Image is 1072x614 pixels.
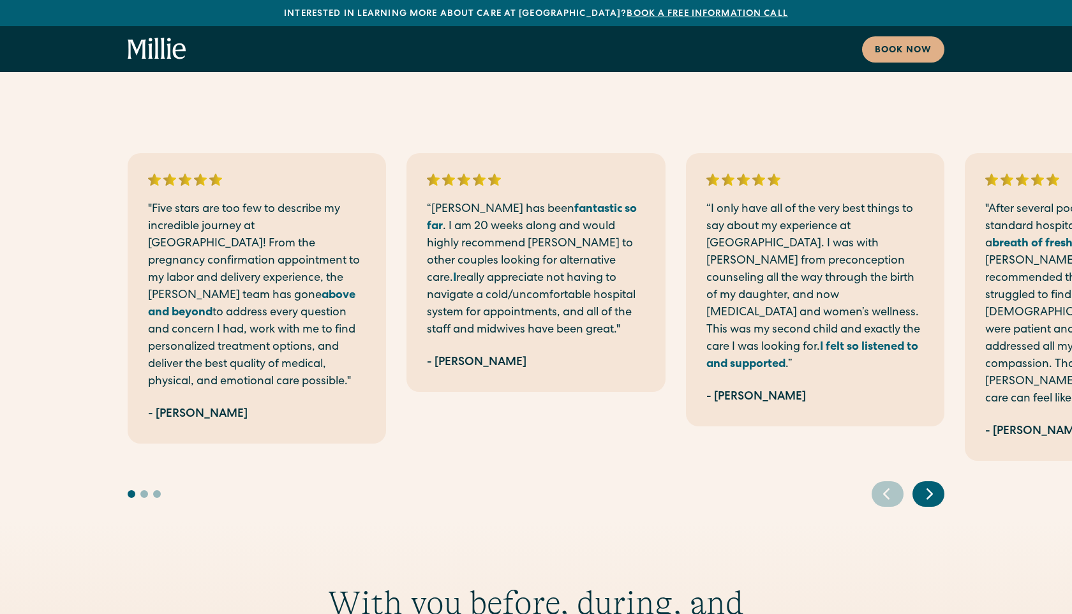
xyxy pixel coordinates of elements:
div: 3 / 7 [686,153,944,426]
button: Go to slide 3 [153,490,161,498]
div: Previous slide [872,481,904,507]
p: "Five stars are too few to describe my incredible journey at [GEOGRAPHIC_DATA]! From the pregnanc... [148,201,366,391]
div: 1 / 7 [128,153,386,444]
button: Go to slide 1 [128,490,135,498]
button: Go to slide 2 [140,490,148,498]
p: “I only have all of the very best things to say about my experience at [GEOGRAPHIC_DATA]. I was w... [706,201,924,373]
a: Book now [862,36,944,63]
p: “[PERSON_NAME] has been . I am 20 weeks along and would highly recommend [PERSON_NAME] to other c... [427,201,644,339]
img: 5 stars rating [148,174,222,186]
a: home [128,38,186,61]
strong: I [453,273,456,284]
img: 5 stars rating [427,174,501,186]
div: Next slide [912,481,944,507]
div: Book now [875,44,932,57]
div: - [PERSON_NAME] [148,406,248,423]
img: 5 stars rating [985,174,1059,186]
div: - [PERSON_NAME] [427,354,526,371]
a: Book a free information call [627,10,787,19]
img: 5 stars rating [706,174,780,186]
div: - [PERSON_NAME] [706,389,806,406]
div: 2 / 7 [406,153,665,392]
